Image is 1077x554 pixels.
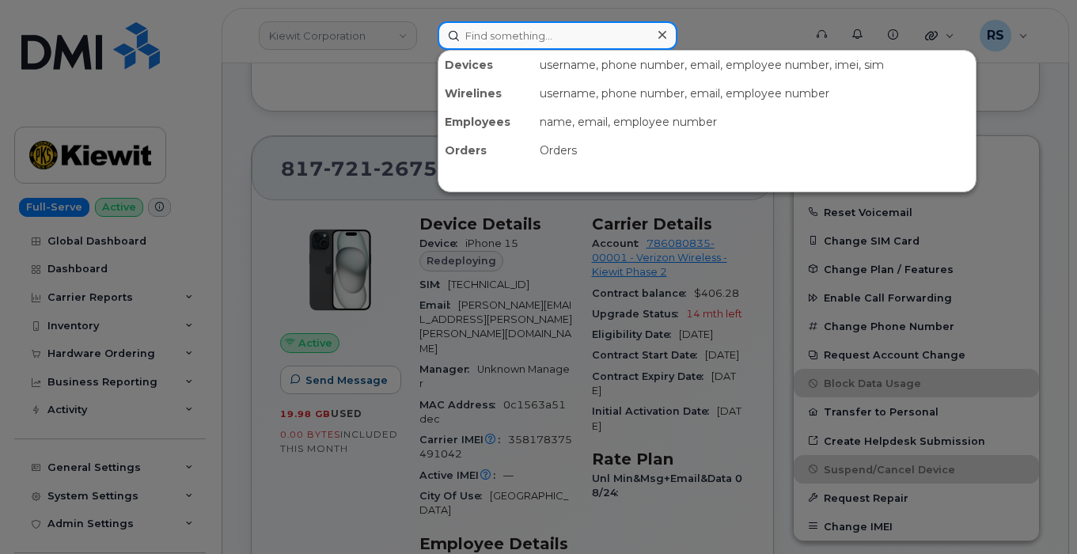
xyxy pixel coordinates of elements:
div: Wirelines [438,79,533,108]
div: Employees [438,108,533,136]
div: Orders [438,136,533,165]
div: username, phone number, email, employee number [533,79,976,108]
div: Orders [533,136,976,165]
div: name, email, employee number [533,108,976,136]
input: Find something... [438,21,677,50]
div: username, phone number, email, employee number, imei, sim [533,51,976,79]
div: Devices [438,51,533,79]
iframe: Messenger Launcher [1008,485,1065,542]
